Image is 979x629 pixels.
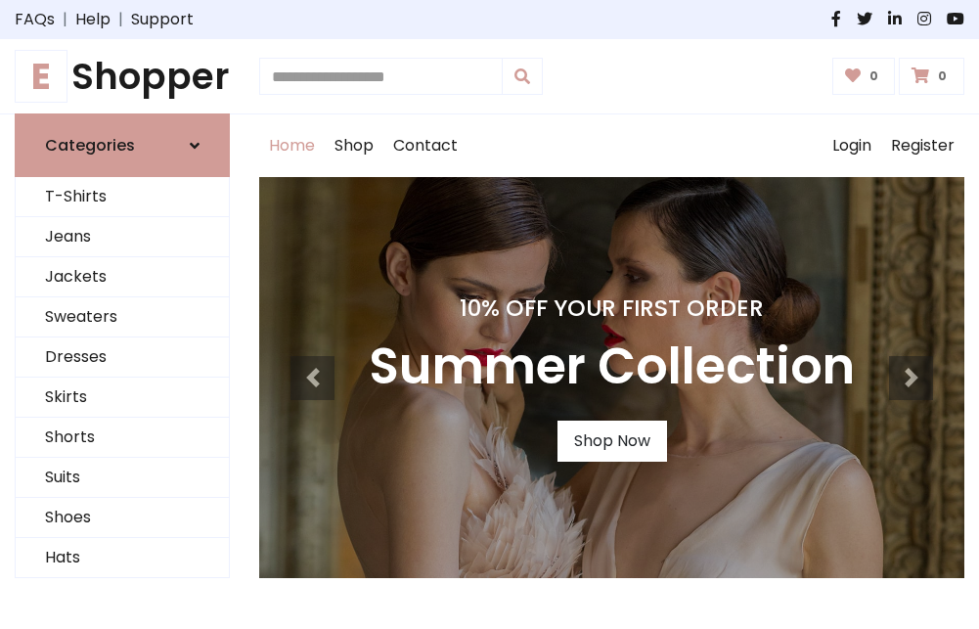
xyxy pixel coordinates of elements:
a: Skirts [16,378,229,418]
h3: Summer Collection [369,337,855,397]
a: 0 [832,58,896,95]
span: E [15,50,67,103]
a: T-Shirts [16,177,229,217]
a: Contact [383,114,467,177]
a: Register [881,114,964,177]
a: Categories [15,113,230,177]
a: Shoes [16,498,229,538]
a: Support [131,8,194,31]
h1: Shopper [15,55,230,98]
a: Home [259,114,325,177]
span: | [55,8,75,31]
h6: Categories [45,136,135,155]
a: Login [823,114,881,177]
a: Shop [325,114,383,177]
a: Jeans [16,217,229,257]
a: Suits [16,458,229,498]
span: | [111,8,131,31]
a: Help [75,8,111,31]
a: Shorts [16,418,229,458]
a: Dresses [16,337,229,378]
a: EShopper [15,55,230,98]
a: Sweaters [16,297,229,337]
span: 0 [933,67,952,85]
a: FAQs [15,8,55,31]
a: 0 [899,58,964,95]
a: Jackets [16,257,229,297]
a: Hats [16,538,229,578]
h4: 10% Off Your First Order [369,294,855,322]
a: Shop Now [557,421,667,462]
span: 0 [865,67,883,85]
